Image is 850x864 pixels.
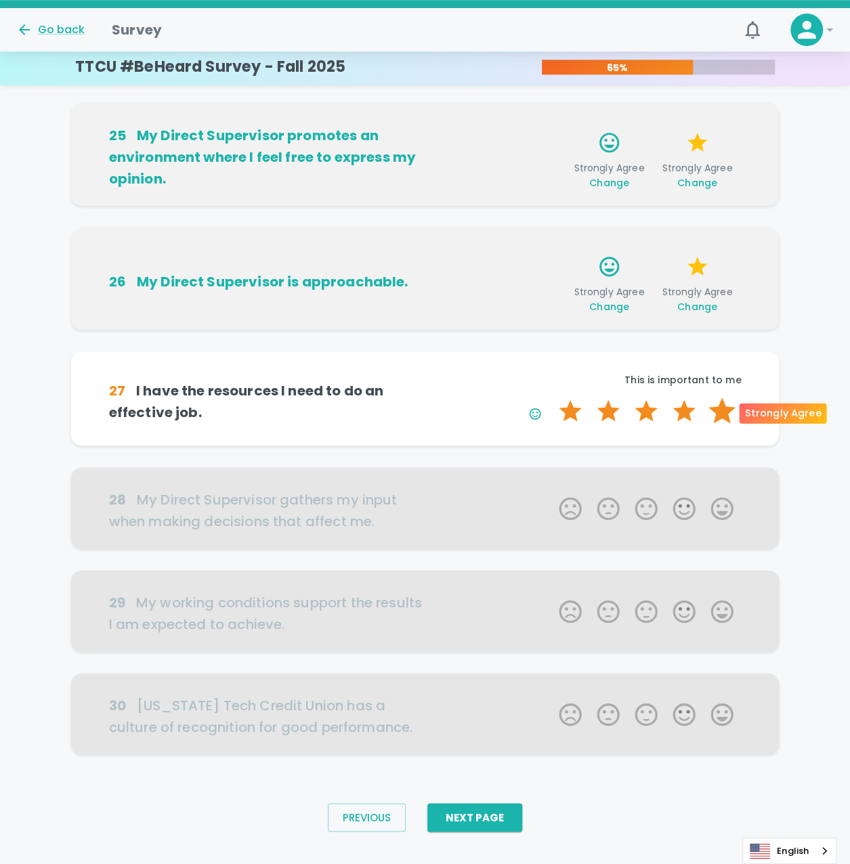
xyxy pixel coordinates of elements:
a: English [743,838,836,863]
span: Strongly Agree [658,285,736,314]
div: 25 [109,125,126,146]
h1: Survey [112,19,162,41]
h6: My Direct Supervisor promotes an environment where I feel free to express my opinion. [109,125,425,190]
span: Change [589,176,629,190]
h4: TTCU #BeHeard Survey - Fall 2025 [75,58,345,77]
h6: My Direct Supervisor is approachable. [109,271,425,293]
span: Strongly Agree [658,161,736,190]
p: This is important to me [425,373,742,387]
span: Strongly Agree [570,285,647,314]
span: Strongly Agree [570,161,647,190]
aside: Language selected: English [742,838,836,864]
p: 65% [542,61,694,74]
div: 26 [109,271,126,293]
span: Change [677,176,717,190]
button: Go back [16,22,85,38]
div: Language [742,838,836,864]
span: Change [677,300,717,314]
span: Change [589,300,629,314]
div: Strongly Agree [739,403,826,423]
button: Next Page [427,803,522,831]
div: 27 [109,380,125,402]
h6: I have the resources I need to do an effective job. [109,380,425,423]
button: Previous [328,803,406,831]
